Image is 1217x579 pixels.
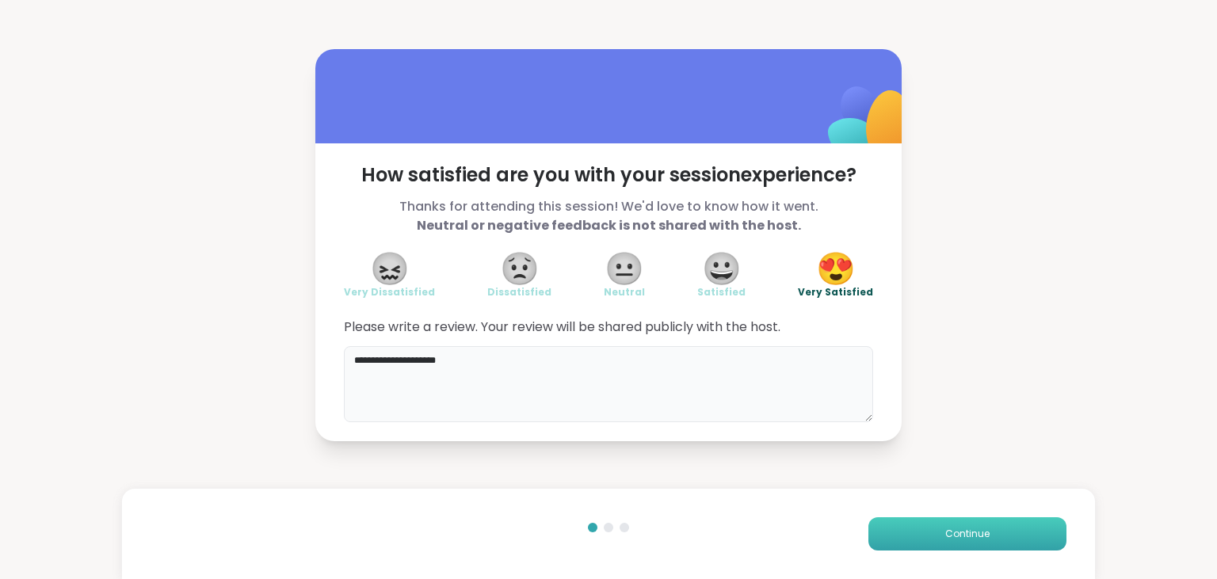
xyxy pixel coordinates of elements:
[945,527,990,541] span: Continue
[417,216,801,234] b: Neutral or negative feedback is not shared with the host.
[344,197,873,235] span: Thanks for attending this session! We'd love to know how it went.
[344,286,435,299] span: Very Dissatisfied
[868,517,1066,550] button: Continue
[697,286,746,299] span: Satisfied
[605,254,644,283] span: 😐
[370,254,410,283] span: 😖
[344,162,873,188] span: How satisfied are you with your session experience?
[487,286,551,299] span: Dissatisfied
[816,254,856,283] span: 😍
[344,318,873,337] span: Please write a review. Your review will be shared publicly with the host.
[702,254,742,283] span: 😀
[798,286,873,299] span: Very Satisfied
[791,45,948,203] img: ShareWell Logomark
[604,286,645,299] span: Neutral
[500,254,540,283] span: 😟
